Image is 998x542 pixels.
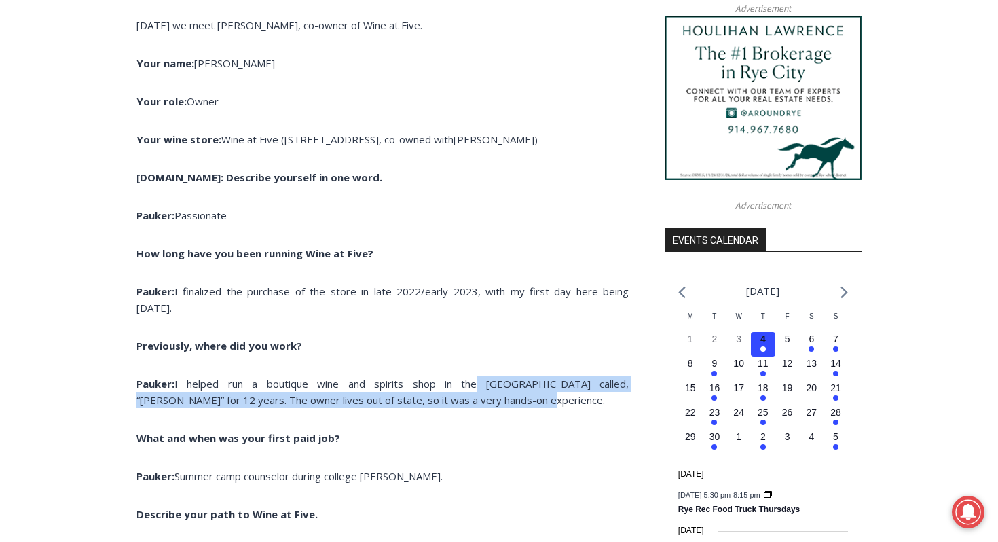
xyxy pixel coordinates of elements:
[726,381,751,405] button: 17
[709,382,720,393] time: 16
[736,431,741,442] time: 1
[809,431,814,442] time: 4
[665,16,862,180] img: Houlihan Lawrence The #1 Brokerage in Rye City
[782,382,793,393] time: 19
[760,431,766,442] time: 2
[785,333,790,344] time: 5
[355,135,629,166] span: Intern @ [DOMAIN_NAME]
[4,140,133,192] span: Open Tues. - Sun. [PHONE_NUMBER]
[678,311,703,332] div: Monday
[746,282,779,300] li: [DATE]
[833,420,838,425] em: Has events
[136,17,629,33] p: [DATE] we meet [PERSON_NAME], co-owner of Wine at Five.
[726,405,751,430] button: 24
[678,524,704,537] time: [DATE]
[703,430,727,454] button: 30 Has events
[751,405,775,430] button: 25 Has events
[685,407,696,418] time: 22
[751,311,775,332] div: Thursday
[751,357,775,381] button: 11 Has events
[711,420,717,425] em: Has events
[711,395,717,401] em: Has events
[726,311,751,332] div: Wednesday
[136,131,629,147] p: [PERSON_NAME])
[761,312,765,320] span: T
[136,132,221,146] b: Your wine store:
[678,505,800,516] a: Rye Rec Food Truck Thursdays
[136,285,174,298] b: Pauker:
[136,431,340,445] b: What and when was your first paid job?
[136,377,174,391] b: Pauker:
[824,430,848,454] button: 5 Has events
[799,430,824,454] button: 4
[786,312,790,320] span: F
[703,381,727,405] button: 16 Has events
[136,209,174,222] b: Pauker:
[726,357,751,381] button: 10
[775,430,800,454] button: 3
[751,381,775,405] button: 18 Has events
[775,311,800,332] div: Friday
[726,332,751,357] button: 3
[221,132,454,146] span: Wine at Five ([STREET_ADDRESS], co-owned with
[136,339,302,353] b: Previously, where did you work?
[833,346,838,352] em: Has events
[688,358,693,369] time: 8
[785,431,790,442] time: 3
[833,395,838,401] em: Has events
[139,85,193,162] div: "[PERSON_NAME]'s draw is the fine variety of pristine raw fish kept on hand"
[775,332,800,357] button: 5
[799,311,824,332] div: Saturday
[678,286,686,299] a: Previous month
[678,381,703,405] button: 15
[136,507,318,521] b: Describe your path to Wine at Five.
[678,490,762,499] time: -
[187,94,219,108] span: Owner
[194,56,275,70] span: [PERSON_NAME]
[775,357,800,381] button: 12
[840,286,848,299] a: Next month
[174,469,443,483] span: Summer camp counselor during college [PERSON_NAME].
[824,381,848,405] button: 21 Has events
[760,444,766,450] em: Has events
[703,357,727,381] button: 9 Has events
[799,381,824,405] button: 20
[760,371,766,376] em: Has events
[678,490,731,499] span: [DATE] 5:30 pm
[807,382,817,393] time: 20
[709,431,720,442] time: 30
[712,312,716,320] span: T
[678,468,704,481] time: [DATE]
[799,332,824,357] button: 6 Has events
[136,56,194,70] b: Your name:
[809,346,814,352] em: Has events
[807,407,817,418] time: 27
[775,405,800,430] button: 26
[736,333,741,344] time: 3
[703,332,727,357] button: 2
[726,430,751,454] button: 1
[136,247,373,260] b: How long have you been running Wine at Five?
[688,333,693,344] time: 1
[824,332,848,357] button: 7 Has events
[343,1,642,132] div: "We would have speakers with experience in local journalism speak to us about their experiences a...
[760,420,766,425] em: Has events
[703,311,727,332] div: Tuesday
[830,407,841,418] time: 28
[782,358,793,369] time: 12
[703,405,727,430] button: 23 Has events
[136,94,187,108] b: Your role:
[688,312,693,320] span: M
[758,382,769,393] time: 18
[760,333,766,344] time: 4
[136,469,174,483] b: Pauker:
[830,382,841,393] time: 21
[833,333,838,344] time: 7
[685,431,696,442] time: 29
[809,312,814,320] span: S
[824,405,848,430] button: 28 Has events
[751,430,775,454] button: 2 Has events
[824,311,848,332] div: Sunday
[685,382,696,393] time: 15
